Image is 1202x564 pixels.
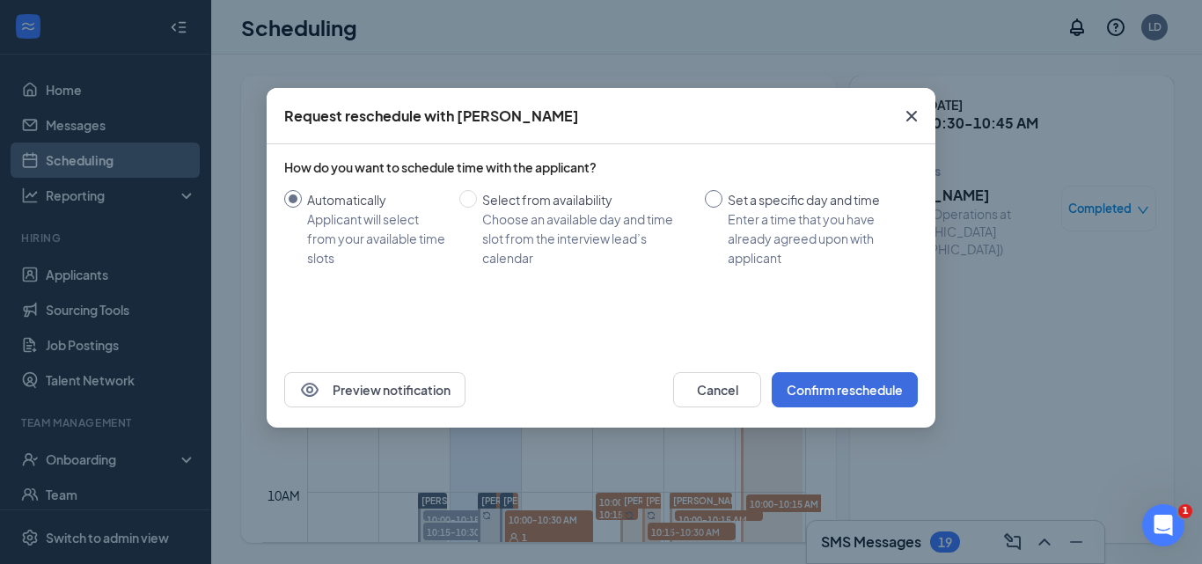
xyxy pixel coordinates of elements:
[888,88,935,144] button: Close
[284,372,465,407] button: EyePreview notification
[728,190,904,209] div: Set a specific day and time
[482,190,691,209] div: Select from availability
[284,106,579,126] div: Request reschedule with [PERSON_NAME]
[299,379,320,400] svg: Eye
[901,106,922,127] svg: Cross
[307,190,445,209] div: Automatically
[307,209,445,267] div: Applicant will select from your available time slots
[772,372,918,407] button: Confirm reschedule
[728,209,904,267] div: Enter a time that you have already agreed upon with applicant
[284,158,918,176] div: How do you want to schedule time with the applicant?
[482,209,691,267] div: Choose an available day and time slot from the interview lead’s calendar
[1142,504,1184,546] iframe: Intercom live chat
[1178,504,1192,518] span: 1
[673,372,761,407] button: Cancel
